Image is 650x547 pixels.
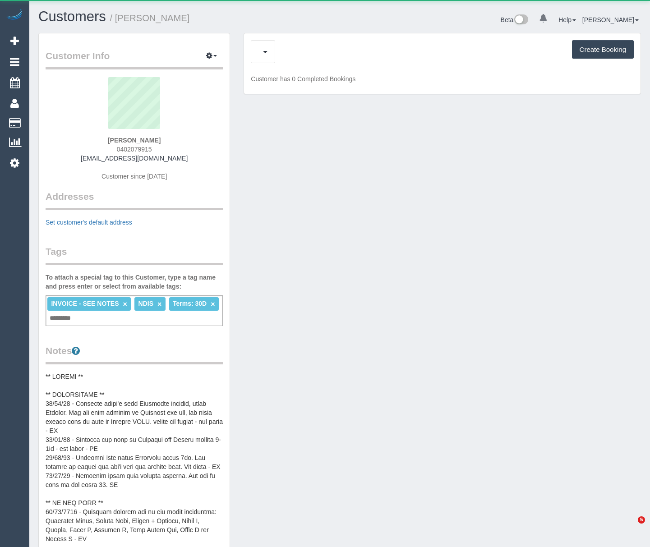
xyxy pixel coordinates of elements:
[582,16,639,23] a: [PERSON_NAME]
[619,516,641,538] iframe: Intercom live chat
[46,273,223,291] label: To attach a special tag to this Customer, type a tag name and press enter or select from availabl...
[157,300,161,308] a: ×
[46,344,223,364] legend: Notes
[46,219,132,226] a: Set customer's default address
[5,9,23,22] img: Automaid Logo
[513,14,528,26] img: New interface
[81,155,188,162] a: [EMAIL_ADDRESS][DOMAIN_NAME]
[38,9,106,24] a: Customers
[108,137,161,144] strong: [PERSON_NAME]
[51,300,119,307] span: INVOICE - SEE NOTES
[110,13,190,23] small: / [PERSON_NAME]
[117,146,152,153] span: 0402079915
[101,173,167,180] span: Customer since [DATE]
[123,300,127,308] a: ×
[501,16,529,23] a: Beta
[558,16,576,23] a: Help
[572,40,634,59] button: Create Booking
[46,245,223,265] legend: Tags
[251,74,634,83] p: Customer has 0 Completed Bookings
[138,300,153,307] span: NDIS
[211,300,215,308] a: ×
[638,516,645,524] span: 5
[46,49,223,69] legend: Customer Info
[173,300,207,307] span: Terms: 30D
